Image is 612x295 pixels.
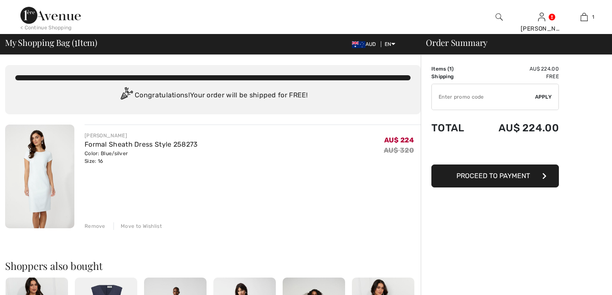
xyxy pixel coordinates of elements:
[118,87,135,104] img: Congratulation2.svg
[74,36,77,47] span: 1
[384,136,414,144] span: AU$ 224
[20,7,81,24] img: 1ère Avenue
[20,24,72,31] div: < Continue Shopping
[416,38,607,47] div: Order Summary
[352,41,365,48] img: Australian Dollar
[431,113,476,142] td: Total
[15,87,411,104] div: Congratulations! Your order will be shipped for FREE!
[385,41,395,47] span: EN
[431,142,559,162] iframe: PayPal
[85,132,198,139] div: [PERSON_NAME]
[431,65,476,73] td: Items ( )
[592,13,594,21] span: 1
[538,13,545,21] a: Sign In
[85,140,198,148] a: Formal Sheath Dress Style 258273
[85,222,105,230] div: Remove
[476,113,559,142] td: AU$ 224.00
[5,38,97,47] span: My Shopping Bag ( Item)
[535,93,552,101] span: Apply
[384,146,414,154] s: AU$ 320
[538,12,545,22] img: My Info
[352,41,380,47] span: AUD
[113,222,162,230] div: Move to Wishlist
[449,66,452,72] span: 1
[476,73,559,80] td: Free
[5,125,74,228] img: Formal Sheath Dress Style 258273
[496,12,503,22] img: search the website
[432,84,535,110] input: Promo code
[476,65,559,73] td: AU$ 224.00
[563,12,605,22] a: 1
[431,73,476,80] td: Shipping
[521,24,562,33] div: [PERSON_NAME]
[5,261,421,271] h2: Shoppers also bought
[85,150,198,165] div: Color: Blue/silver Size: 16
[456,172,530,180] span: Proceed to Payment
[581,12,588,22] img: My Bag
[431,165,559,187] button: Proceed to Payment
